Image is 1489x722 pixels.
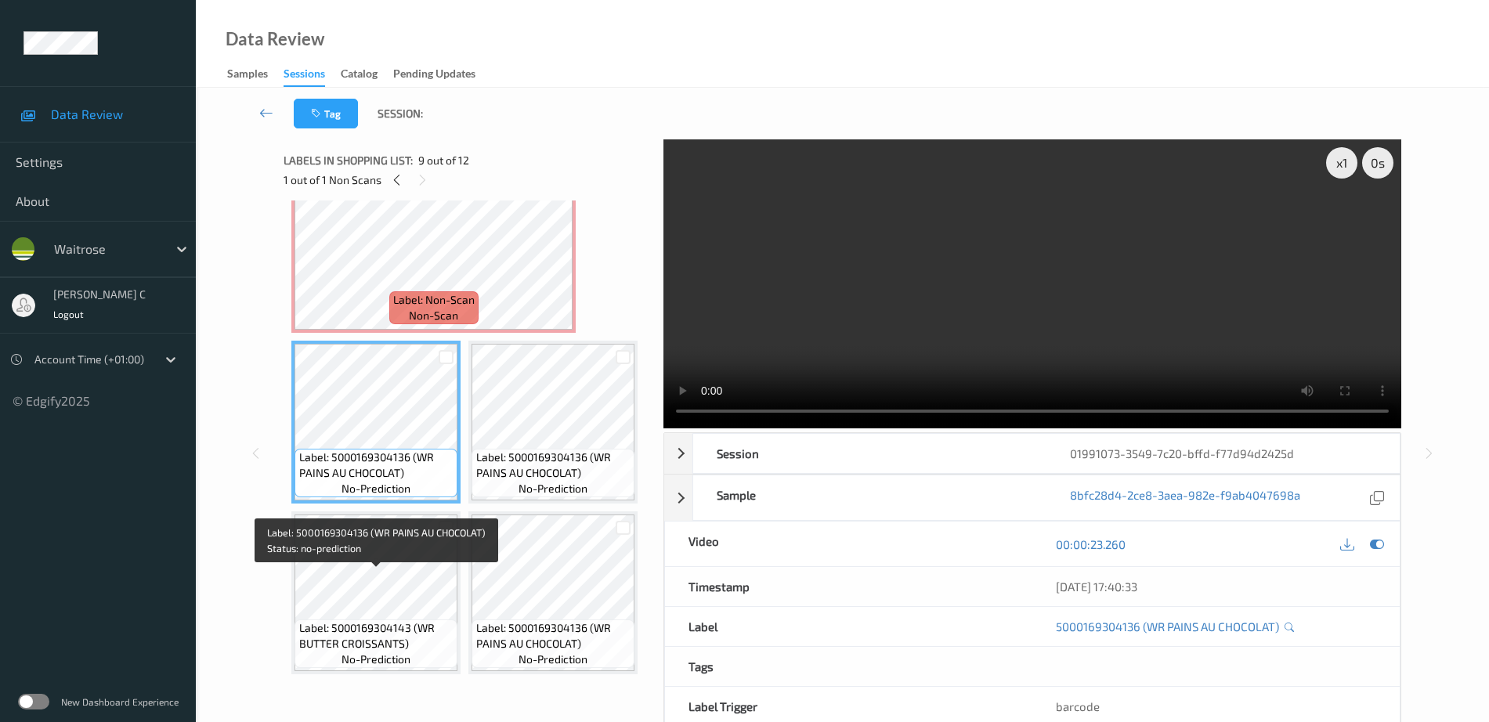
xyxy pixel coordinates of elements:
[665,522,1032,566] div: Video
[393,292,475,308] span: Label: Non-Scan
[664,433,1400,474] div: Session01991073-3549-7c20-bffd-f77d94d2425d
[519,481,587,496] span: no-prediction
[665,647,1032,686] div: Tags
[226,31,324,47] div: Data Review
[418,153,469,168] span: 9 out of 12
[342,481,410,496] span: no-prediction
[1056,619,1279,634] a: 5000169304136 (WR PAINS AU CHOCOLAT)
[284,153,413,168] span: Labels in shopping list:
[1056,536,1126,552] a: 00:00:23.260
[284,66,325,87] div: Sessions
[1046,434,1400,473] div: 01991073-3549-7c20-bffd-f77d94d2425d
[1070,487,1300,508] a: 8bfc28d4-2ce8-3aea-982e-f9ab4047698a
[409,308,458,323] span: non-scan
[1326,147,1357,179] div: x 1
[342,652,410,667] span: no-prediction
[227,66,268,85] div: Samples
[664,475,1400,521] div: Sample8bfc28d4-2ce8-3aea-982e-f9ab4047698a
[1362,147,1393,179] div: 0 s
[299,449,454,481] span: Label: 5000169304136 (WR PAINS AU CHOCOLAT)
[693,434,1046,473] div: Session
[284,63,341,87] a: Sessions
[284,170,652,190] div: 1 out of 1 Non Scans
[378,106,423,121] span: Session:
[294,99,358,128] button: Tag
[519,652,587,667] span: no-prediction
[393,66,475,85] div: Pending Updates
[665,567,1032,606] div: Timestamp
[227,63,284,85] a: Samples
[393,63,491,85] a: Pending Updates
[693,475,1046,520] div: Sample
[341,66,378,85] div: Catalog
[1056,579,1376,594] div: [DATE] 17:40:33
[476,620,631,652] span: Label: 5000169304136 (WR PAINS AU CHOCOLAT)
[341,63,393,85] a: Catalog
[665,607,1032,646] div: Label
[299,620,454,652] span: Label: 5000169304143 (WR BUTTER CROISSANTS)
[476,449,631,481] span: Label: 5000169304136 (WR PAINS AU CHOCOLAT)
